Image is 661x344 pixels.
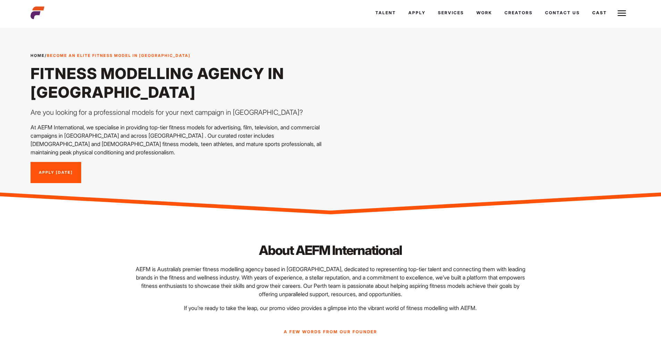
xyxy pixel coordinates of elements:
[31,107,326,118] p: Are you looking for a professional models for your next campaign in [GEOGRAPHIC_DATA]?
[132,241,529,259] h2: About AEFM International
[369,3,402,22] a: Talent
[402,3,432,22] a: Apply
[31,53,190,59] span: /
[132,265,529,298] p: AEFM is Australia’s premier fitness modelling agency based in [GEOGRAPHIC_DATA], dedicated to rep...
[31,6,44,20] img: cropped-aefm-brand-fav-22-square.png
[31,123,326,156] p: At AEFM International, we specialise in providing top-tier fitness models for advertising, film, ...
[539,3,586,22] a: Contact Us
[586,3,613,22] a: Cast
[47,53,190,58] strong: Become an Elite Fitness Model in [GEOGRAPHIC_DATA]
[31,53,45,58] a: Home
[107,329,554,335] p: A few words from our founder
[618,9,626,17] img: Burger icon
[31,162,81,183] a: Apply [DATE]
[432,3,470,22] a: Services
[498,3,539,22] a: Creators
[470,3,498,22] a: Work
[31,64,326,102] h1: Fitness Modelling Agency in [GEOGRAPHIC_DATA]
[132,304,529,312] p: If you’re ready to take the leap, our promo video provides a glimpse into the vibrant world of fi...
